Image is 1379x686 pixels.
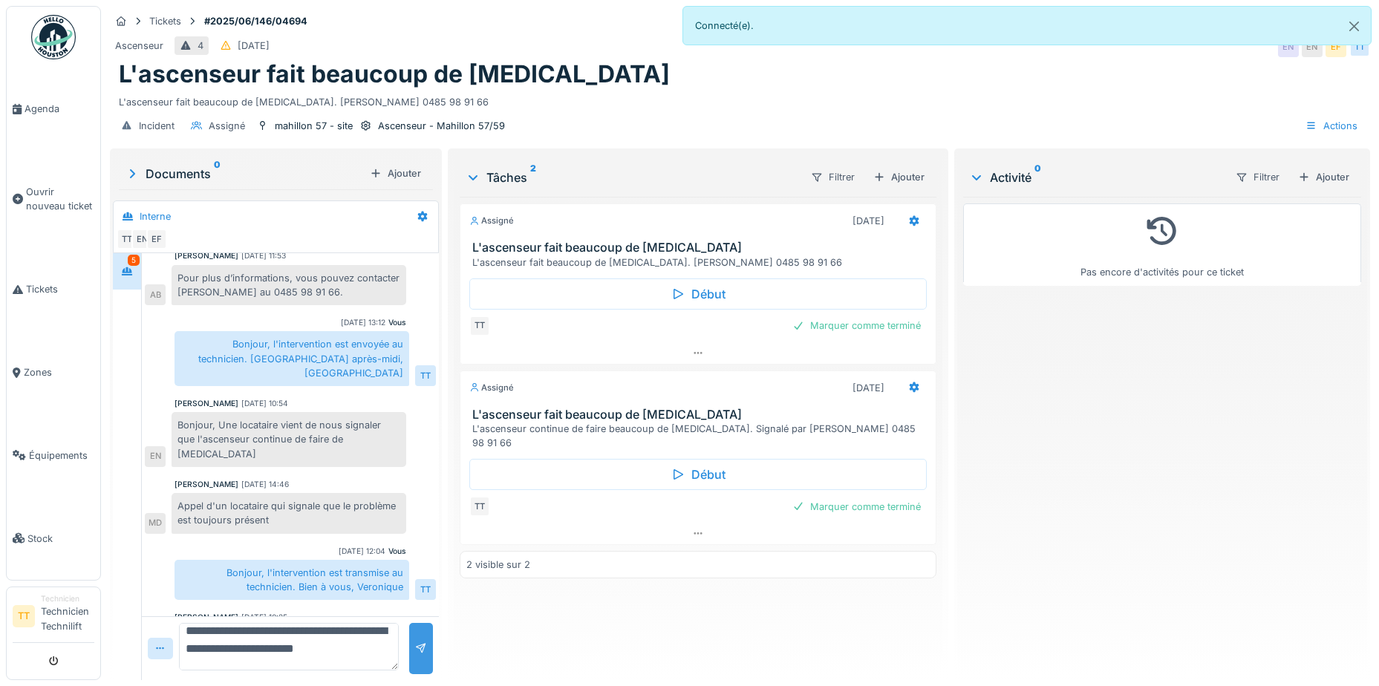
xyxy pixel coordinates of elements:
div: Interne [140,209,171,223]
div: Vous [388,317,406,328]
div: [PERSON_NAME] [175,250,238,261]
a: Équipements [7,414,100,497]
div: Vous [388,546,406,557]
div: Appel d'un locataire qui signale que le problème est toujours présent [172,493,406,533]
div: Bonjour, l'intervention est envoyée au technicien. [GEOGRAPHIC_DATA] après-midi, [GEOGRAPHIC_DATA] [175,331,409,386]
div: Connecté(e). [682,6,1372,45]
button: Close [1337,7,1371,46]
div: Ascenseur [115,39,163,53]
div: Filtrer [804,166,861,188]
div: EN [1278,36,1299,57]
div: Début [469,278,927,310]
div: [DATE] 10:25 [241,612,287,623]
div: EN [145,446,166,467]
span: Tickets [26,282,94,296]
div: Assigné [209,119,245,133]
div: TT [415,579,436,600]
div: Marquer comme terminé [786,497,927,517]
div: [DATE] [852,381,884,395]
sup: 2 [530,169,536,186]
span: Zones [24,365,94,379]
div: EF [146,229,167,249]
div: Technicien [41,593,94,604]
div: Assigné [469,382,514,394]
div: [DATE] 12:04 [339,546,385,557]
span: Ouvrir nouveau ticket [26,185,94,213]
div: [PERSON_NAME] [175,479,238,490]
div: L'ascenseur continue de faire beaucoup de [MEDICAL_DATA]. Signalé par [PERSON_NAME] 0485 98 91 66 [472,422,930,450]
div: Activité [969,169,1223,186]
a: Zones [7,331,100,414]
div: Tâches [466,169,798,186]
div: [DATE] 10:54 [241,398,288,409]
div: Actions [1299,115,1364,137]
div: Incident [139,119,175,133]
div: [PERSON_NAME] [175,612,238,623]
div: EN [131,229,152,249]
div: Assigné [469,215,514,227]
div: TT [117,229,137,249]
div: EF [1326,36,1346,57]
li: Technicien Technilift [41,593,94,639]
div: mahillon 57 - site [275,119,353,133]
img: Badge_color-CXgf-gQk.svg [31,15,76,59]
div: Ajouter [364,163,427,183]
div: [DATE] 13:12 [341,317,385,328]
div: Ajouter [867,167,930,187]
div: Documents [125,165,364,183]
a: Agenda [7,68,100,151]
div: 2 visible sur 2 [466,558,530,572]
div: Pour plus d’informations, vous pouvez contacter [PERSON_NAME] au 0485 98 91 66. [172,265,406,305]
sup: 0 [214,165,221,183]
div: MD [145,513,166,534]
sup: 0 [1034,169,1041,186]
div: [PERSON_NAME] [175,398,238,409]
div: TT [415,365,436,386]
div: [DATE] [852,214,884,228]
h1: L'ascenseur fait beaucoup de [MEDICAL_DATA] [119,60,670,88]
a: Tickets [7,248,100,331]
div: Bonjour, l'intervention est transmise au technicien. Bien à vous, Veronique [175,560,409,600]
div: [DATE] 11:53 [241,250,286,261]
span: Stock [27,532,94,546]
div: L'ascenseur fait beaucoup de [MEDICAL_DATA]. [PERSON_NAME] 0485 98 91 66 [119,89,1361,109]
a: Stock [7,497,100,580]
span: Agenda [25,102,94,116]
div: Début [469,459,927,490]
div: Ascenseur - Mahillon 57/59 [378,119,505,133]
li: TT [13,605,35,627]
div: Marquer comme terminé [786,316,927,336]
div: TT [1349,36,1370,57]
strong: #2025/06/146/04694 [198,14,313,28]
div: Pas encore d'activités pour ce ticket [973,210,1352,279]
div: 5 [128,255,140,266]
div: TT [469,316,490,336]
h3: L'ascenseur fait beaucoup de [MEDICAL_DATA] [472,408,930,422]
div: L'ascenseur fait beaucoup de [MEDICAL_DATA]. [PERSON_NAME] 0485 98 91 66 [472,255,930,269]
div: Tickets [149,14,181,28]
div: Bonjour, Une locataire vient de nous signaler que l'ascenseur continue de faire de [MEDICAL_DATA] [172,412,406,467]
a: TT TechnicienTechnicien Technilift [13,593,94,643]
div: [DATE] [238,39,270,53]
div: EN [1302,36,1323,57]
span: Équipements [29,448,94,463]
div: Filtrer [1229,166,1286,188]
div: 4 [198,39,203,53]
div: Ajouter [1292,167,1355,187]
div: [DATE] 14:46 [241,479,289,490]
div: AB [145,284,166,305]
a: Ouvrir nouveau ticket [7,151,100,248]
div: TT [469,496,490,517]
h3: L'ascenseur fait beaucoup de [MEDICAL_DATA] [472,241,930,255]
